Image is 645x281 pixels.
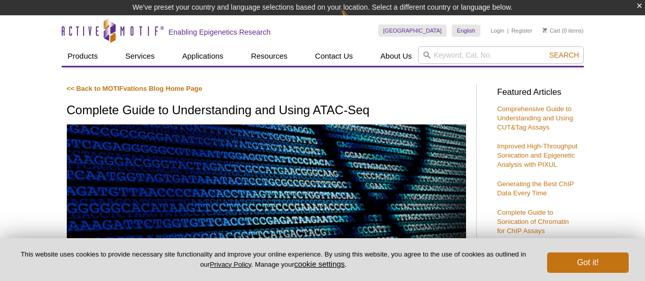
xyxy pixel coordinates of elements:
[452,24,480,37] a: English
[418,46,584,64] input: Keyword, Cat. No.
[67,104,466,118] h1: Complete Guide to Understanding and Using ATAC-Seq
[491,27,504,34] a: Login
[511,27,532,34] a: Register
[119,46,161,66] a: Services
[546,50,582,60] button: Search
[507,24,509,37] li: |
[210,261,251,268] a: Privacy Policy
[497,142,578,168] a: Improved High-Throughput Sonication and Epigenetic Analysis with PIXUL
[309,46,359,66] a: Contact Us
[16,250,530,269] p: This website uses cookies to provide necessary site functionality and improve your online experie...
[497,88,579,97] h3: Featured Articles
[294,260,345,268] button: cookie settings
[67,85,202,92] a: << Back to MOTIFvations Blog Home Page
[378,24,447,37] a: [GEOGRAPHIC_DATA]
[497,105,573,131] a: Comprehensive Guide to Understanding and Using CUT&Tag Assays
[547,252,629,273] button: Got it!
[169,28,271,37] h2: Enabling Epigenetics Research
[245,46,294,66] a: Resources
[543,27,560,34] a: Cart
[543,24,584,37] li: (0 items)
[549,51,579,59] span: Search
[543,28,547,33] img: Your Cart
[176,46,229,66] a: Applications
[341,8,368,32] img: Change Here
[497,209,569,235] a: Complete Guide to Sonication of Chromatin for ChIP Assays
[497,180,574,197] a: Generating the Best ChIP Data Every Time
[62,46,104,66] a: Products
[374,46,418,66] a: About Us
